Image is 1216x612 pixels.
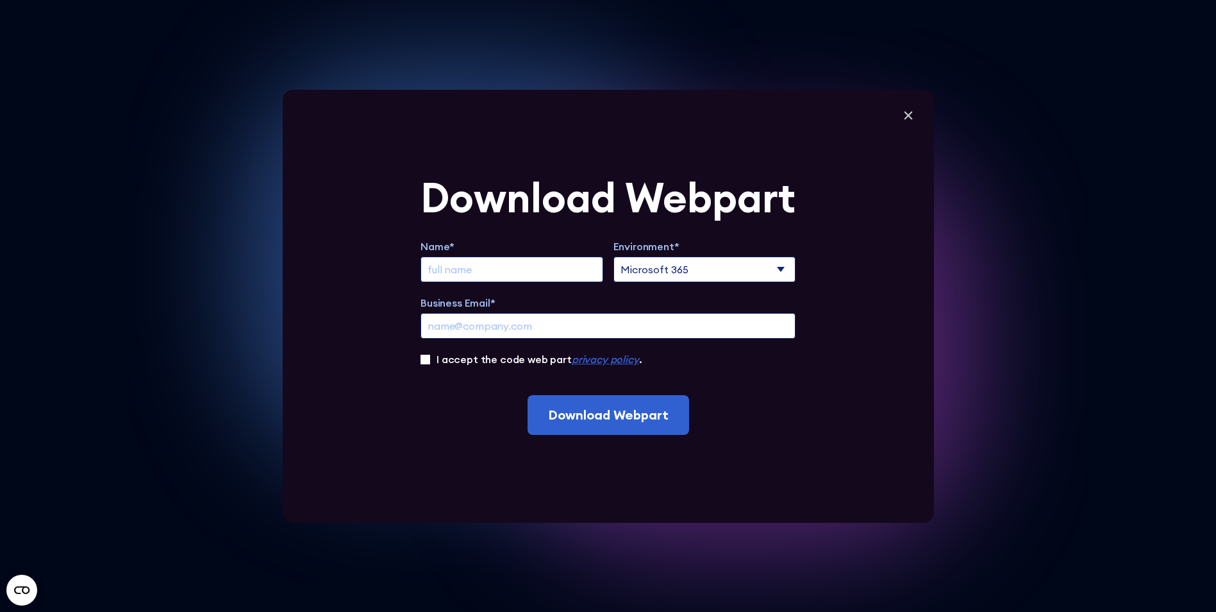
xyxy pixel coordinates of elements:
[572,353,639,366] a: privacy policy
[528,395,689,435] input: Download Webpart
[421,257,603,282] input: full name
[421,313,795,339] input: name@company.com
[421,239,603,254] label: Name*
[437,352,642,367] label: I accept the code web part .
[421,177,795,435] form: Extend Trial
[421,295,795,310] label: Business Email*
[613,239,796,254] label: Environment*
[421,177,795,218] div: Download Webpart
[1152,550,1216,612] iframe: Chat Widget
[6,575,37,606] button: Open CMP widget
